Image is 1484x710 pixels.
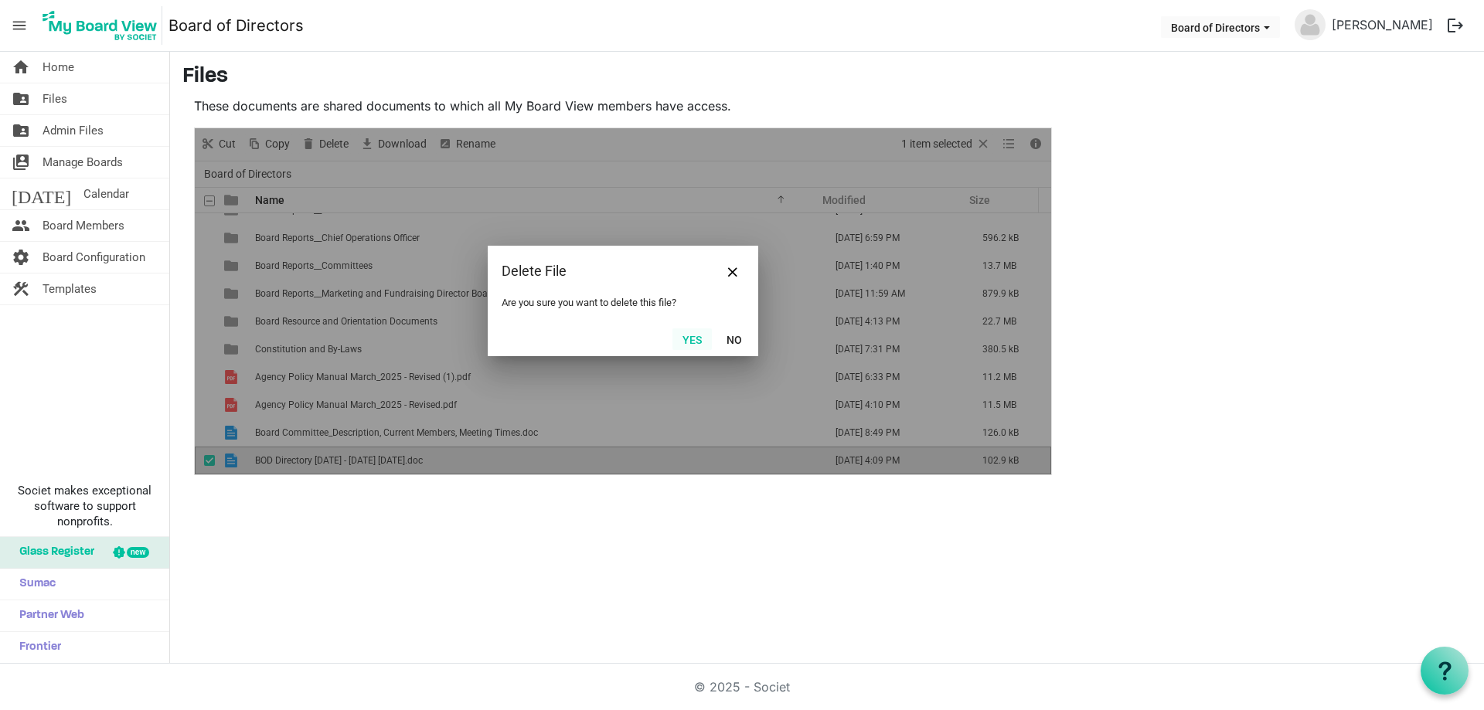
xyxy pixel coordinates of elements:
[182,64,1472,90] h3: Files
[43,273,97,304] span: Templates
[672,328,712,350] button: Yes
[43,52,74,83] span: Home
[194,97,1052,115] p: These documents are shared documents to which all My Board View members have access.
[12,52,30,83] span: home
[7,483,162,529] span: Societ makes exceptional software to support nonprofits.
[12,242,30,273] span: settings
[716,328,752,350] button: No
[694,679,790,695] a: © 2025 - Societ
[43,115,104,146] span: Admin Files
[127,547,149,558] div: new
[12,537,94,568] span: Glass Register
[1295,9,1326,40] img: no-profile-picture.svg
[83,178,129,209] span: Calendar
[12,273,30,304] span: construction
[502,297,744,308] div: Are you sure you want to delete this file?
[721,260,744,283] button: Close
[12,178,71,209] span: [DATE]
[12,83,30,114] span: folder_shared
[168,10,304,41] a: Board of Directors
[38,6,162,45] img: My Board View Logo
[12,600,84,631] span: Partner Web
[1439,9,1472,42] button: logout
[12,632,61,663] span: Frontier
[12,569,56,600] span: Sumac
[43,242,145,273] span: Board Configuration
[43,210,124,241] span: Board Members
[5,11,34,40] span: menu
[12,210,30,241] span: people
[1161,16,1280,38] button: Board of Directors dropdownbutton
[12,115,30,146] span: folder_shared
[38,6,168,45] a: My Board View Logo
[502,260,696,283] div: Delete File
[1326,9,1439,40] a: [PERSON_NAME]
[43,83,67,114] span: Files
[43,147,123,178] span: Manage Boards
[12,147,30,178] span: switch_account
